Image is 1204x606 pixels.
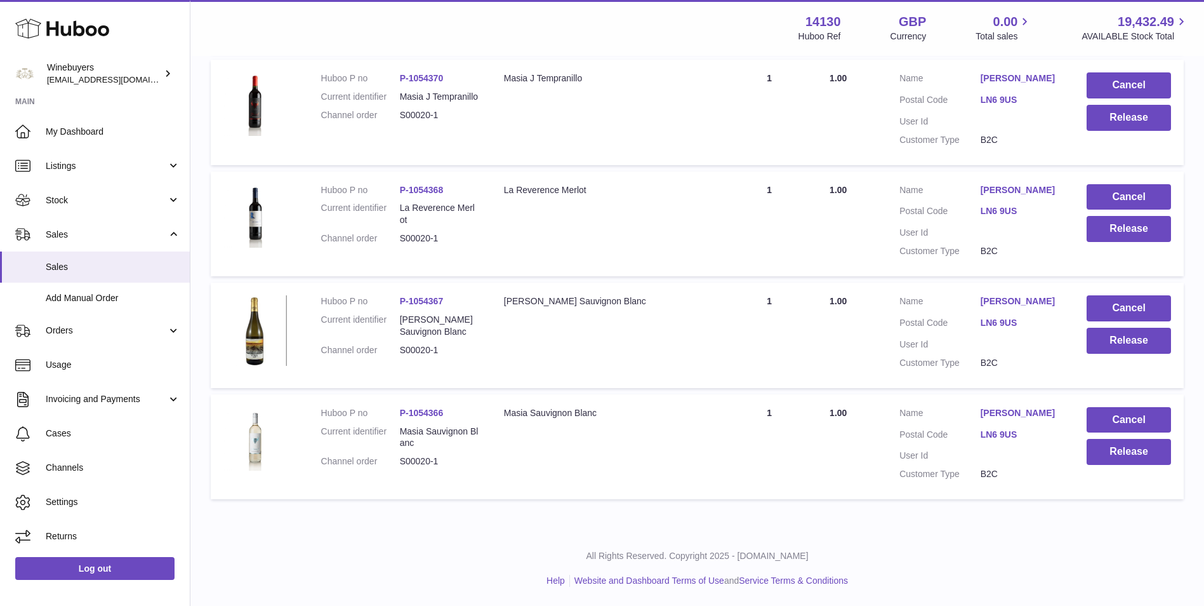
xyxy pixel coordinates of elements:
[321,91,400,103] dt: Current identifier
[47,62,161,86] div: Winebuyers
[899,339,981,351] dt: User Id
[46,292,180,304] span: Add Manual Order
[504,407,710,419] div: Masia Sauvignon Blanc
[1087,72,1171,98] button: Cancel
[830,185,847,195] span: 1.00
[321,109,400,121] dt: Channel order
[899,94,981,109] dt: Postal Code
[981,72,1062,84] a: [PERSON_NAME]
[899,227,981,239] dt: User Id
[46,393,167,405] span: Invoicing and Payments
[981,245,1062,257] dd: B2C
[722,172,817,277] td: 1
[321,344,400,356] dt: Channel order
[981,317,1062,329] a: LN6 9US
[981,94,1062,106] a: LN6 9US
[899,72,981,88] dt: Name
[899,245,981,257] dt: Customer Type
[46,325,167,337] span: Orders
[15,64,34,83] img: internalAdmin-14130@internal.huboo.com
[15,557,175,580] a: Log out
[201,550,1194,562] p: All Rights Reserved. Copyright 2025 - [DOMAIN_NAME]
[46,530,180,542] span: Returns
[981,429,1062,441] a: LN6 9US
[899,116,981,128] dt: User Id
[722,283,817,388] td: 1
[1082,13,1189,43] a: 19,432.49 AVAILABLE Stock Total
[899,13,926,30] strong: GBP
[899,317,981,332] dt: Postal Code
[321,232,400,245] dt: Channel order
[400,185,444,195] a: P-1054368
[1082,30,1189,43] span: AVAILABLE Stock Total
[830,408,847,418] span: 1.00
[321,455,400,468] dt: Channel order
[899,357,981,369] dt: Customer Type
[830,296,847,306] span: 1.00
[1118,13,1174,30] span: 19,432.49
[1087,328,1171,354] button: Release
[223,295,287,366] img: 1755000800.png
[899,468,981,480] dt: Customer Type
[890,30,927,43] div: Currency
[321,202,400,226] dt: Current identifier
[981,184,1062,196] a: [PERSON_NAME]
[46,160,167,172] span: Listings
[223,184,287,248] img: 1755000865.jpg
[400,426,479,450] dd: Masia Sauvignon Blanc
[400,73,444,83] a: P-1054370
[46,359,180,371] span: Usage
[1087,439,1171,465] button: Release
[321,295,400,307] dt: Huboo P no
[400,91,479,103] dd: Masia J Tempranillo
[1087,407,1171,433] button: Cancel
[739,576,848,586] a: Service Terms & Conditions
[546,576,565,586] a: Help
[976,13,1032,43] a: 0.00 Total sales
[722,60,817,165] td: 1
[321,407,400,419] dt: Huboo P no
[400,202,479,226] dd: La Reverence Merlot
[504,295,710,307] div: [PERSON_NAME] Sauvignon Blanc
[899,407,981,422] dt: Name
[46,428,180,440] span: Cases
[899,184,981,199] dt: Name
[400,455,479,468] dd: S00020-1
[981,357,1062,369] dd: B2C
[830,73,847,83] span: 1.00
[899,429,981,444] dt: Postal Code
[321,426,400,450] dt: Current identifier
[46,496,180,508] span: Settings
[400,296,444,306] a: P-1054367
[993,13,1018,30] span: 0.00
[976,30,1032,43] span: Total sales
[400,408,444,418] a: P-1054366
[46,261,180,273] span: Sales
[1087,295,1171,321] button: Cancel
[798,30,841,43] div: Huboo Ref
[574,576,724,586] a: Website and Dashboard Terms of Use
[1087,216,1171,242] button: Release
[1087,184,1171,210] button: Cancel
[400,344,479,356] dd: S00020-1
[321,184,400,196] dt: Huboo P no
[400,232,479,245] dd: S00020-1
[981,295,1062,307] a: [PERSON_NAME]
[46,126,180,138] span: My Dashboard
[223,407,287,471] img: 1755000624.jpg
[400,314,479,338] dd: [PERSON_NAME] Sauvignon Blanc
[46,194,167,206] span: Stock
[981,134,1062,146] dd: B2C
[899,295,981,311] dt: Name
[321,314,400,338] dt: Current identifier
[46,462,180,474] span: Channels
[504,72,710,84] div: Masia J Tempranillo
[722,394,817,500] td: 1
[981,205,1062,217] a: LN6 9US
[899,450,981,462] dt: User Id
[400,109,479,121] dd: S00020-1
[981,407,1062,419] a: [PERSON_NAME]
[1087,105,1171,131] button: Release
[504,184,710,196] div: La Reverence Merlot
[981,468,1062,480] dd: B2C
